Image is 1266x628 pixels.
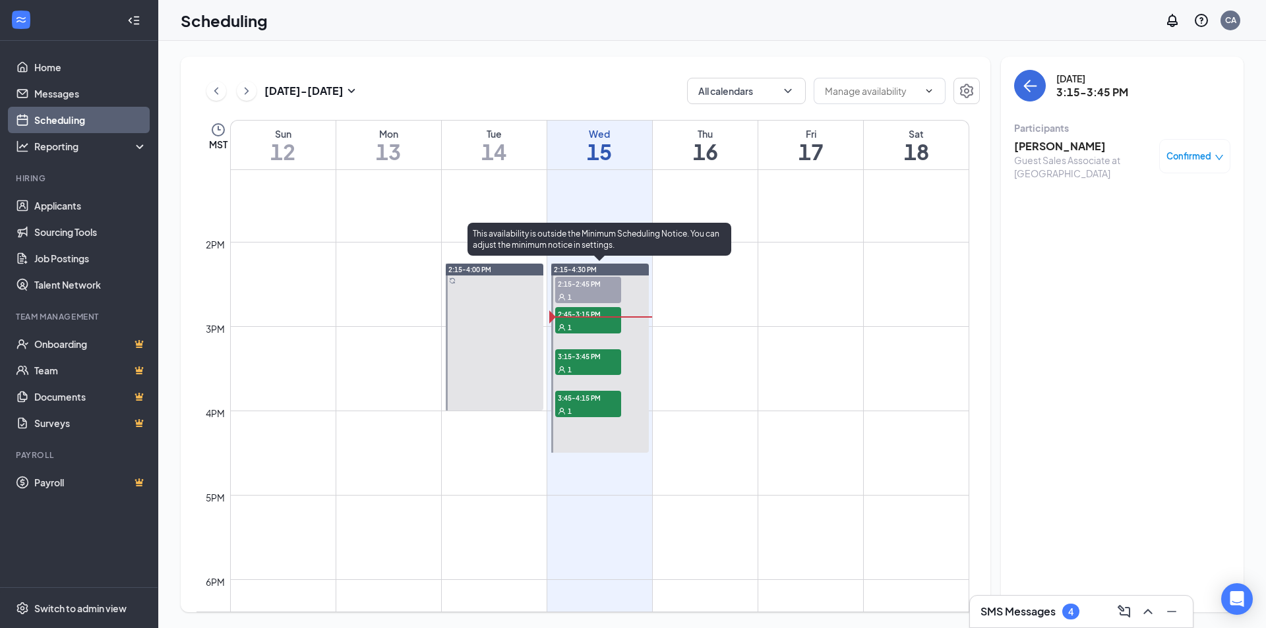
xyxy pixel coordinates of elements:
[34,469,147,496] a: PayrollCrown
[568,365,572,374] span: 1
[825,84,919,98] input: Manage availability
[127,14,140,27] svg: Collapse
[34,384,147,410] a: DocumentsCrown
[781,84,795,98] svg: ChevronDown
[547,121,652,169] a: October 15, 2025
[1215,153,1224,162] span: down
[344,83,359,99] svg: SmallChevronDown
[1164,13,1180,28] svg: Notifications
[959,83,975,99] svg: Settings
[210,122,226,138] svg: Clock
[653,140,758,163] h1: 16
[442,140,547,163] h1: 14
[1014,121,1230,134] div: Participants
[1022,78,1038,94] svg: ArrowLeft
[1225,14,1236,26] div: CA
[203,490,227,505] div: 5pm
[653,127,758,140] div: Thu
[181,9,268,32] h1: Scheduling
[34,219,147,245] a: Sourcing Tools
[34,357,147,384] a: TeamCrown
[16,140,29,153] svg: Analysis
[1014,139,1153,154] h3: [PERSON_NAME]
[555,307,621,320] span: 2:45-3:15 PM
[231,140,336,163] h1: 12
[449,277,456,284] svg: Sync
[864,127,969,140] div: Sat
[1068,606,1073,617] div: 4
[864,140,969,163] h1: 18
[336,121,441,169] a: October 13, 2025
[1166,150,1211,163] span: Confirmed
[1056,85,1128,100] h3: 3:15-3:45 PM
[758,140,863,163] h1: 17
[264,84,344,98] h3: [DATE] - [DATE]
[1014,154,1153,180] div: Guest Sales Associate at [GEOGRAPHIC_DATA]
[15,13,28,26] svg: WorkstreamLogo
[336,127,441,140] div: Mon
[203,575,227,589] div: 6pm
[980,604,1056,619] h3: SMS Messages
[231,127,336,140] div: Sun
[1140,604,1156,619] svg: ChevronUp
[758,121,863,169] a: October 17, 2025
[34,331,147,357] a: OnboardingCrown
[1116,604,1132,619] svg: ComposeMessage
[16,173,144,184] div: Hiring
[34,107,147,133] a: Scheduling
[1137,601,1159,622] button: ChevronUp
[653,121,758,169] a: October 16, 2025
[34,192,147,219] a: Applicants
[555,349,621,362] span: 3:15-3:45 PM
[864,121,969,169] a: October 18, 2025
[34,140,148,153] div: Reporting
[555,277,621,290] span: 2:15-2:45 PM
[568,407,572,416] span: 1
[34,602,127,615] div: Switch to admin view
[442,127,547,140] div: Tue
[34,80,147,107] a: Messages
[210,83,223,99] svg: ChevronLeft
[203,406,227,420] div: 4pm
[1056,72,1128,85] div: [DATE]
[1221,583,1253,615] div: Open Intercom Messenger
[1161,601,1182,622] button: Minimize
[34,271,147,298] a: Talent Network
[237,81,256,101] button: ChevronRight
[448,265,491,274] span: 2:15-4:00 PM
[467,223,731,256] div: This availability is outside the Minimum Scheduling Notice. You can adjust the minimum notice in ...
[203,237,227,252] div: 2pm
[1014,70,1046,101] button: back-button
[547,140,652,163] h1: 15
[442,121,547,169] a: October 14, 2025
[568,293,572,302] span: 1
[758,127,863,140] div: Fri
[16,311,144,322] div: Team Management
[568,323,572,332] span: 1
[240,83,253,99] svg: ChevronRight
[1114,601,1135,622] button: ComposeMessage
[34,245,147,271] a: Job Postings
[16,602,29,615] svg: Settings
[558,293,566,301] svg: User
[547,127,652,140] div: Wed
[558,324,566,331] svg: User
[209,138,227,151] span: MST
[336,140,441,163] h1: 13
[687,78,806,104] button: All calendarsChevronDown
[1193,13,1209,28] svg: QuestionInfo
[953,78,980,104] button: Settings
[16,449,144,461] div: Payroll
[558,407,566,415] svg: User
[231,121,336,169] a: October 12, 2025
[555,391,621,404] span: 3:45-4:15 PM
[34,410,147,436] a: SurveysCrown
[924,86,934,96] svg: ChevronDown
[1164,604,1180,619] svg: Minimize
[203,322,227,336] div: 3pm
[34,54,147,80] a: Home
[558,366,566,374] svg: User
[554,265,597,274] span: 2:15-4:30 PM
[206,81,226,101] button: ChevronLeft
